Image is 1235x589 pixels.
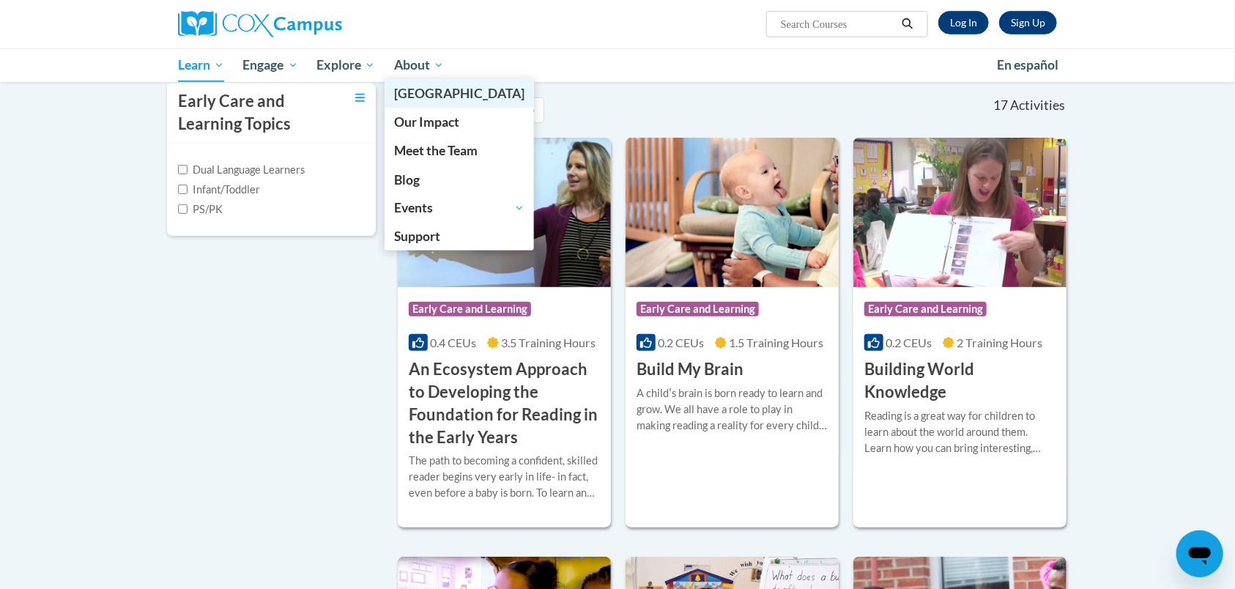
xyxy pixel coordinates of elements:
span: Meet the Team [394,143,478,158]
a: Learn [168,48,234,82]
a: Events [385,194,534,222]
span: Learn [178,56,224,74]
span: 2 Training Hours [957,336,1042,349]
div: Reading is a great way for children to learn about the world around them. Learn how you can bring... [864,408,1056,456]
input: Search Courses [779,15,897,33]
label: Dual Language Learners [178,162,305,178]
span: En español [997,57,1058,73]
a: Course LogoEarly Care and Learning0.2 CEUs1.5 Training Hours Build My BrainA childʹs brain is bor... [626,138,839,527]
img: Course Logo [626,138,839,287]
span: 1.5 Training Hours [729,336,823,349]
span: 0.2 CEUs [886,336,932,349]
a: Meet the Team [385,136,534,165]
input: Checkbox for Options [178,185,188,194]
h3: Building World Knowledge [864,358,1056,404]
a: Cox Campus [178,11,456,37]
span: Activities [1010,97,1065,114]
a: Log In [938,11,989,34]
div: Main menu [156,48,1079,82]
img: Cox Campus [178,11,342,37]
span: Early Care and Learning [637,302,759,316]
span: Support [394,229,440,244]
span: Early Care and Learning [864,302,987,316]
div: The path to becoming a confident, skilled reader begins very early in life- in fact, even before ... [409,453,600,501]
a: Explore [307,48,385,82]
h3: Early Care and Learning Topics [178,90,317,136]
a: Our Impact [385,108,534,136]
span: About [394,56,444,74]
a: Course LogoEarly Care and Learning0.4 CEUs3.5 Training Hours An Ecosystem Approach to Developing ... [398,138,611,527]
span: Events [394,199,524,217]
button: Search [897,15,919,33]
a: Cox Campus [385,79,534,108]
span: 3.5 Training Hours [501,336,596,349]
a: Blog [385,166,534,194]
a: Register [999,11,1057,34]
img: Course Logo [853,138,1067,287]
a: Toggle collapse [355,90,365,106]
span: [GEOGRAPHIC_DATA] [394,86,524,101]
span: 17 [993,97,1008,114]
span: Engage [243,56,298,74]
input: Checkbox for Options [178,165,188,174]
span: 0.4 CEUs [430,336,476,349]
span: 0.2 CEUs [658,336,704,349]
input: Checkbox for Options [178,204,188,214]
span: Blog [394,172,420,188]
a: En español [987,50,1068,81]
div: A childʹs brain is born ready to learn and grow. We all have a role to play in making reading a r... [637,385,828,434]
label: PS/PK [178,201,223,218]
h3: Build My Brain [637,358,743,381]
a: About [385,48,453,82]
a: Support [385,222,534,251]
span: Early Care and Learning [409,302,531,316]
h3: An Ecosystem Approach to Developing the Foundation for Reading in the Early Years [409,358,600,448]
span: Our Impact [394,114,459,130]
label: Infant/Toddler [178,182,260,198]
a: Engage [234,48,308,82]
a: Course LogoEarly Care and Learning0.2 CEUs2 Training Hours Building World KnowledgeReading is a g... [853,138,1067,527]
iframe: Button to launch messaging window [1176,530,1223,577]
span: Explore [316,56,375,74]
